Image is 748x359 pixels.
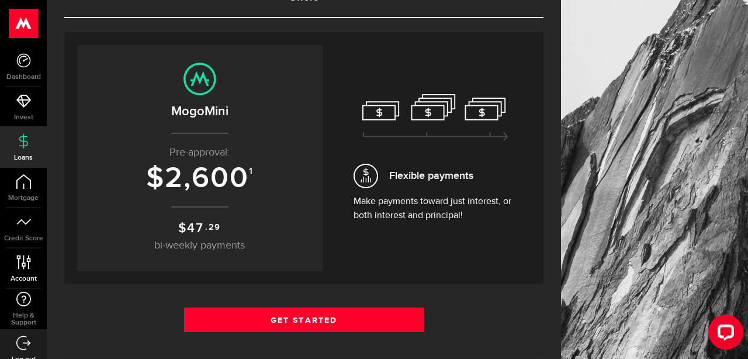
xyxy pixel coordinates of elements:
[165,161,249,196] span: 2,600
[389,168,473,184] span: Flexible payments
[89,145,311,161] p: Pre-approval:
[187,220,204,236] span: 47
[154,240,245,251] span: bi-weekly payments
[184,308,424,332] a: Get Started
[178,220,187,236] span: $
[89,102,311,121] h2: MogoMini
[146,161,165,196] span: $
[249,166,254,177] sup: 1
[205,221,221,234] sup: .29
[354,195,517,223] p: Make payments toward just interest, or both interest and principal!
[699,310,748,359] iframe: LiveChat chat widget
